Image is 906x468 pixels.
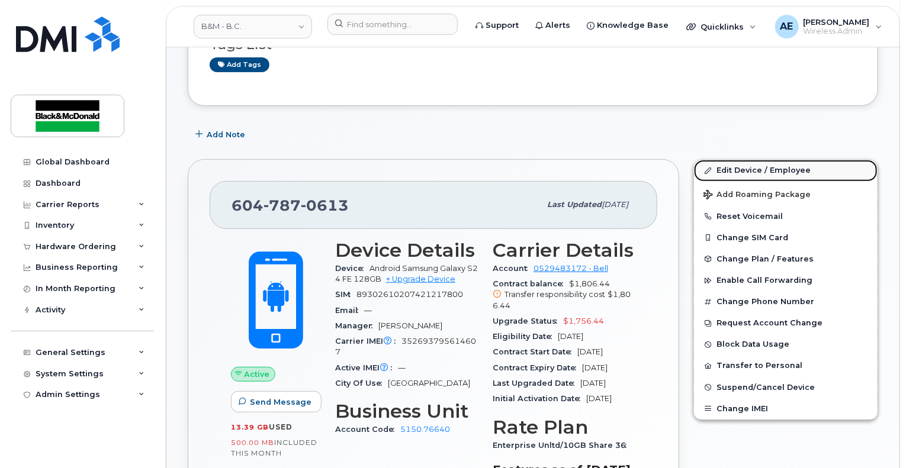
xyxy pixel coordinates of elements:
input: Find something... [327,14,458,35]
button: Change Plan / Features [694,248,878,270]
span: [PERSON_NAME] [378,321,442,330]
span: [DATE] [582,363,608,372]
span: 787 [264,196,301,214]
span: SIM [335,290,356,299]
span: — [364,306,372,315]
span: included this month [231,438,317,457]
span: Enable Call Forwarding [717,276,812,285]
span: Contract Expiry Date [493,363,582,372]
button: Request Account Change [694,312,878,334]
button: Transfer to Personal [694,355,878,376]
span: Device [335,264,370,273]
span: Android Samsung Galaxy S24 FE 128GB [335,264,478,283]
a: Support [467,14,527,37]
button: Add Roaming Package [694,182,878,206]
span: Suspend/Cancel Device [717,383,815,392]
span: [DATE] [602,200,628,209]
button: Send Message [231,391,322,412]
span: Initial Activation Date [493,394,586,403]
span: Upgrade Status [493,317,563,325]
h3: Rate Plan [493,417,636,438]
button: Change SIM Card [694,227,878,248]
span: [DATE] [558,332,583,341]
button: Reset Voicemail [694,206,878,227]
span: Contract balance [493,279,569,288]
a: 5150.76640 [400,425,450,434]
a: B&M - B.C. [194,15,312,38]
span: $1,756.44 [563,317,604,325]
a: Add tags [210,57,269,72]
span: Add Note [207,129,245,140]
a: Edit Device / Employee [694,160,878,181]
span: Send Message [250,396,311,408]
span: Contract Start Date [493,347,577,356]
span: [DATE] [580,379,606,388]
button: Suspend/Cancel Device [694,377,878,398]
span: Wireless Admin [804,27,870,36]
span: Support [486,20,519,31]
span: 13.39 GB [231,423,269,431]
span: Change Plan / Features [717,254,814,263]
h3: Tags List [210,37,856,52]
a: + Upgrade Device [386,275,455,283]
a: Knowledge Base [579,14,677,37]
span: Quicklinks [701,22,744,31]
span: Transfer responsibility cost [505,290,605,299]
span: Account [493,264,534,273]
span: [DATE] [577,347,603,356]
h3: Device Details [335,240,478,261]
span: 500.00 MB [231,438,274,447]
span: — [398,363,406,372]
span: Manager [335,321,378,330]
div: Quicklinks [678,15,764,38]
span: 0613 [301,196,349,214]
span: used [269,422,293,431]
span: Knowledge Base [597,20,669,31]
button: Change IMEI [694,398,878,419]
h3: Carrier Details [493,240,636,261]
button: Change Phone Number [694,291,878,312]
a: 0529483172 - Bell [534,264,608,273]
span: [GEOGRAPHIC_DATA] [388,379,470,388]
span: AE [780,20,793,34]
span: Carrier IMEI [335,337,401,346]
span: Last Upgraded Date [493,379,580,388]
span: Enterprise Unltd/10GB Share 36 [493,441,632,450]
span: City Of Use [335,379,388,388]
button: Block Data Usage [694,334,878,355]
span: 352693795614607 [335,337,476,356]
span: [PERSON_NAME] [804,17,870,27]
a: Alerts [527,14,579,37]
span: Active [245,369,270,380]
span: Add Roaming Package [703,190,811,201]
span: Email [335,306,364,315]
span: $1,806.44 [493,279,636,311]
span: Eligibility Date [493,332,558,341]
button: Enable Call Forwarding [694,270,878,291]
span: Last updated [547,200,602,209]
div: Angelica Emnacen [767,15,891,38]
span: 604 [232,196,349,214]
button: Add Note [188,124,255,145]
span: Account Code [335,425,400,434]
span: $1,806.44 [493,290,631,309]
span: 89302610207421217800 [356,290,463,299]
span: [DATE] [586,394,612,403]
span: Active IMEI [335,363,398,372]
h3: Business Unit [335,401,478,422]
span: Alerts [545,20,570,31]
